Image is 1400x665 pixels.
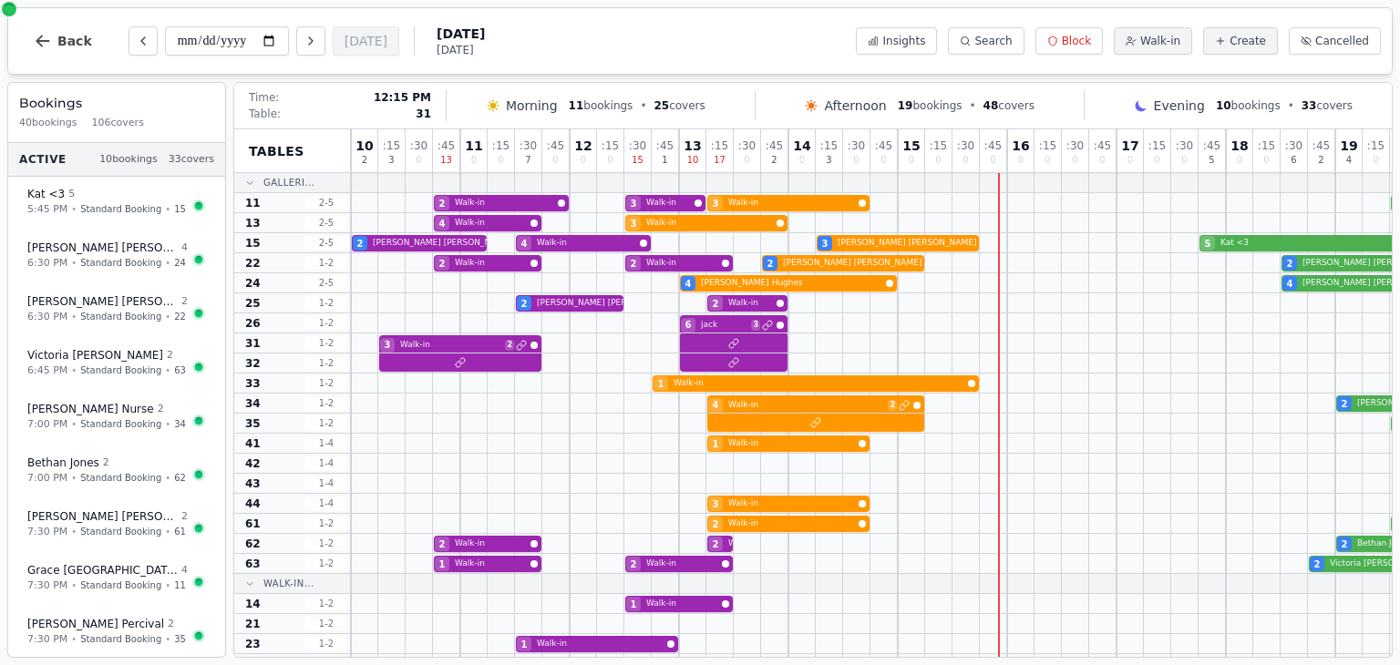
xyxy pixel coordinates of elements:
span: 2 [439,197,446,210]
span: : 15 [1367,140,1385,151]
button: Create [1203,27,1278,55]
span: 2 [888,400,897,411]
span: Standard Booking [80,417,161,431]
span: 2 - 5 [304,216,348,230]
span: 13 [440,156,452,165]
span: Standard Booking [80,525,161,538]
span: Walk-in [646,257,718,270]
span: 14 [245,597,261,611]
span: 35 [245,416,261,431]
span: 2 [713,297,719,311]
span: 25 [245,296,261,311]
span: Search [974,34,1012,48]
span: : 30 [629,140,646,151]
span: • [71,471,77,485]
span: 0 [799,156,805,165]
span: [DATE] [437,43,485,57]
span: 7:00 PM [27,417,67,433]
span: 3 [713,497,719,511]
button: [PERSON_NAME] [PERSON_NAME]26:30 PM•Standard Booking•22 [15,284,218,334]
span: 0 [1072,156,1077,165]
span: 2 - 5 [304,236,348,250]
span: 3 [631,217,637,230]
span: 2 [362,156,367,165]
span: 3 [826,156,831,165]
span: 13 [245,216,261,230]
span: 61 [245,517,261,531]
span: 19 [1340,139,1357,152]
button: Insights [856,27,937,55]
span: Walk-in [728,197,855,210]
span: 1 - 2 [304,336,348,350]
span: : 45 [547,140,564,151]
span: • [71,417,77,431]
span: 1 - 2 [304,517,348,530]
span: • [165,363,170,377]
span: 41 [245,436,261,451]
span: 18 [1230,139,1248,152]
span: 0 [1018,156,1024,165]
span: 2 [713,537,719,551]
span: 5 [68,187,75,202]
span: : 15 [930,140,947,151]
span: 2 [1342,537,1348,551]
span: 2 [1318,156,1323,165]
button: Cancelled [1289,27,1381,55]
span: bookings [1216,98,1281,113]
span: 2 [1314,558,1321,571]
span: 0 [909,156,914,165]
span: Standard Booking [80,202,161,216]
span: 0 [1154,156,1159,165]
span: Active [19,152,67,167]
span: 63 [174,363,186,377]
span: Create [1230,34,1266,48]
span: : 15 [1148,140,1166,151]
span: 0 [471,156,477,165]
span: 4 [181,240,188,256]
span: 22 [245,256,261,271]
span: Walk-in [674,377,964,390]
span: [PERSON_NAME] [PERSON_NAME] [27,240,178,255]
span: • [165,632,170,646]
span: Bethan Jones [27,455,99,470]
span: 5:45 PM [27,202,67,218]
span: Walk-in [455,537,527,550]
span: 26 [245,316,261,331]
span: Walk-in [728,437,855,450]
span: : 15 [711,140,728,151]
span: 1 - 4 [304,436,348,450]
span: [PERSON_NAME] [PERSON_NAME] [783,257,921,270]
span: 2 [167,348,173,363]
span: 2 - 5 [304,276,348,290]
span: 1 [662,156,667,165]
span: 4 [181,563,188,578]
span: [PERSON_NAME] [PERSON_NAME] [838,237,976,250]
span: 2 [1287,257,1293,271]
span: • [71,310,77,323]
span: 0 [935,156,941,165]
span: 2 [521,297,528,311]
span: 1 - 2 [304,557,348,570]
span: Walk-in [537,237,636,250]
span: 15 [245,236,261,251]
span: 2 [181,294,188,310]
span: Afternoon [824,97,886,115]
span: [PERSON_NAME] [PERSON_NAME] [537,297,675,310]
span: covers [654,98,705,113]
span: bookings [569,98,633,113]
span: 2 [357,237,364,251]
span: 33 [245,376,261,391]
span: Standard Booking [80,471,161,485]
span: [PERSON_NAME] [PERSON_NAME] [27,294,178,309]
span: • [640,98,646,113]
span: 62 [245,537,261,551]
span: 17 [1121,139,1138,152]
span: • [71,632,77,646]
span: Walk-in [646,558,718,570]
span: Insights [882,34,925,48]
span: 15 [174,202,186,216]
span: 2 [505,340,514,351]
span: 24 [174,256,186,270]
span: 3 [713,197,719,210]
button: Search [948,27,1024,55]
